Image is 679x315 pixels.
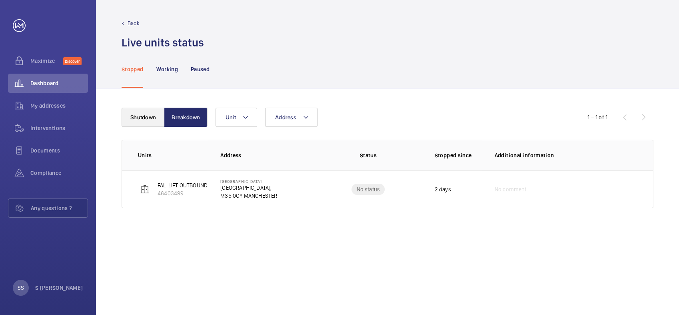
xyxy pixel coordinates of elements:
p: M35 0GY MANCHESTER [220,192,277,200]
p: Units [138,151,208,159]
p: [GEOGRAPHIC_DATA] [220,179,277,184]
p: [GEOGRAPHIC_DATA], [220,184,277,192]
p: Additional information [495,151,637,159]
p: No status [356,185,380,193]
span: Dashboard [30,79,88,87]
p: 46403499 [158,189,208,197]
span: Interventions [30,124,88,132]
p: Working [156,65,178,73]
p: Stopped [122,65,143,73]
span: Discover [63,57,82,65]
button: Address [265,108,318,127]
p: S [PERSON_NAME] [35,284,83,292]
span: Address [275,114,296,120]
p: SS [18,284,24,292]
span: Any questions ? [31,204,88,212]
p: Paused [191,65,210,73]
p: Address [220,151,315,159]
span: My addresses [30,102,88,110]
p: Status [320,151,416,159]
p: FAL-LIFT OUTBOUND [158,181,208,189]
span: Maximize [30,57,63,65]
span: Unit [226,114,236,120]
button: Shutdown [122,108,165,127]
img: elevator.svg [140,185,150,194]
span: Compliance [30,169,88,177]
p: Stopped since [435,151,482,159]
button: Unit [216,108,257,127]
span: No comment [495,185,527,193]
h1: Live units status [122,35,204,50]
p: 2 days [435,185,451,193]
div: 1 – 1 of 1 [587,113,607,121]
button: Breakdown [164,108,208,127]
span: Documents [30,146,88,154]
p: Back [128,19,140,27]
